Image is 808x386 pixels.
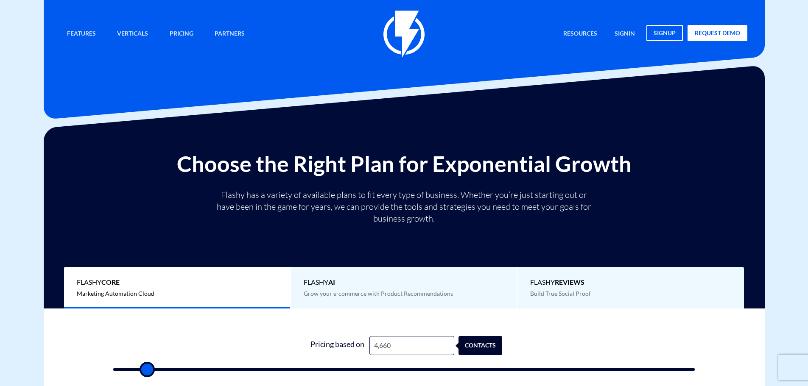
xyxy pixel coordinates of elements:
a: signup [646,25,683,41]
b: AI [328,278,335,286]
a: request demo [688,25,747,41]
a: Pricing [163,25,200,43]
div: contacts [463,336,506,355]
b: Core [101,278,120,286]
span: Flashy [304,278,504,287]
span: Flashy [77,278,277,287]
h2: Choose the Right Plan for Exponential Growth [50,152,758,176]
a: Resources [557,25,604,43]
span: Marketing Automation Cloud [77,290,154,297]
div: Pricing based on [306,336,369,355]
span: Grow your e-commerce with Product Recommendations [304,290,453,297]
a: Partners [208,25,251,43]
a: signin [608,25,641,43]
a: Verticals [111,25,154,43]
a: Features [61,25,102,43]
span: Build True Social Proof [530,290,591,297]
b: REVIEWS [555,278,584,286]
span: Flashy [530,278,731,287]
p: Flashy has a variety of available plans to fit every type of business. Whether you’re just starti... [213,189,595,225]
